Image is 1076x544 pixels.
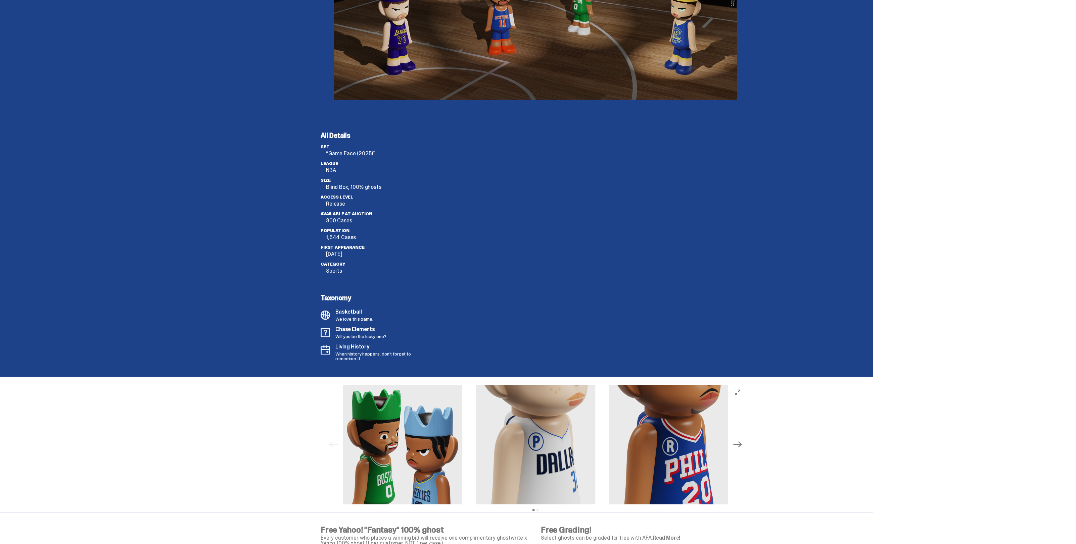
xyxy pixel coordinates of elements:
[321,144,330,149] span: set
[653,534,680,541] a: Read More!
[321,526,530,534] p: Free Yahoo! "Fantasy" 100% ghost
[321,227,349,233] span: Population
[321,244,364,250] span: First Appearance
[326,167,428,173] p: NBA
[326,184,428,189] p: Blind Box, 100% ghosts
[730,437,745,452] button: Next
[609,385,728,504] img: NBA-MG-Rookie.png
[321,160,338,166] span: League
[321,211,372,216] span: Available at Auction
[326,218,428,223] p: 300 Cases
[335,334,386,338] p: Will you be the lucky one?
[335,316,373,321] p: We love this game.
[343,385,462,504] img: NBA-MG-BaseVictory-ezgif.com-optipng.png
[326,251,428,257] p: [DATE]
[326,201,428,206] p: Release
[532,509,534,511] button: View slide 1
[335,351,424,361] p: When history happens, don't forget to remember it
[536,509,539,511] button: View slide 2
[541,535,750,540] p: Select ghosts can be graded for free with AFA.
[326,151,428,156] p: “Game Face (2025)”
[541,526,750,534] p: Free Grading!
[326,234,428,240] p: 1,644 Cases
[335,344,424,349] p: Living History
[321,261,345,267] span: Category
[321,194,353,200] span: Access Level
[321,132,428,139] p: All Details
[326,268,428,273] p: Sports
[321,177,330,183] span: Size
[476,385,595,504] img: NBA-MG-Prospect.png
[734,388,742,396] button: View full-screen
[335,326,386,332] p: Chase Elements
[321,294,424,301] p: Taxonomy
[335,309,373,314] p: Basketball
